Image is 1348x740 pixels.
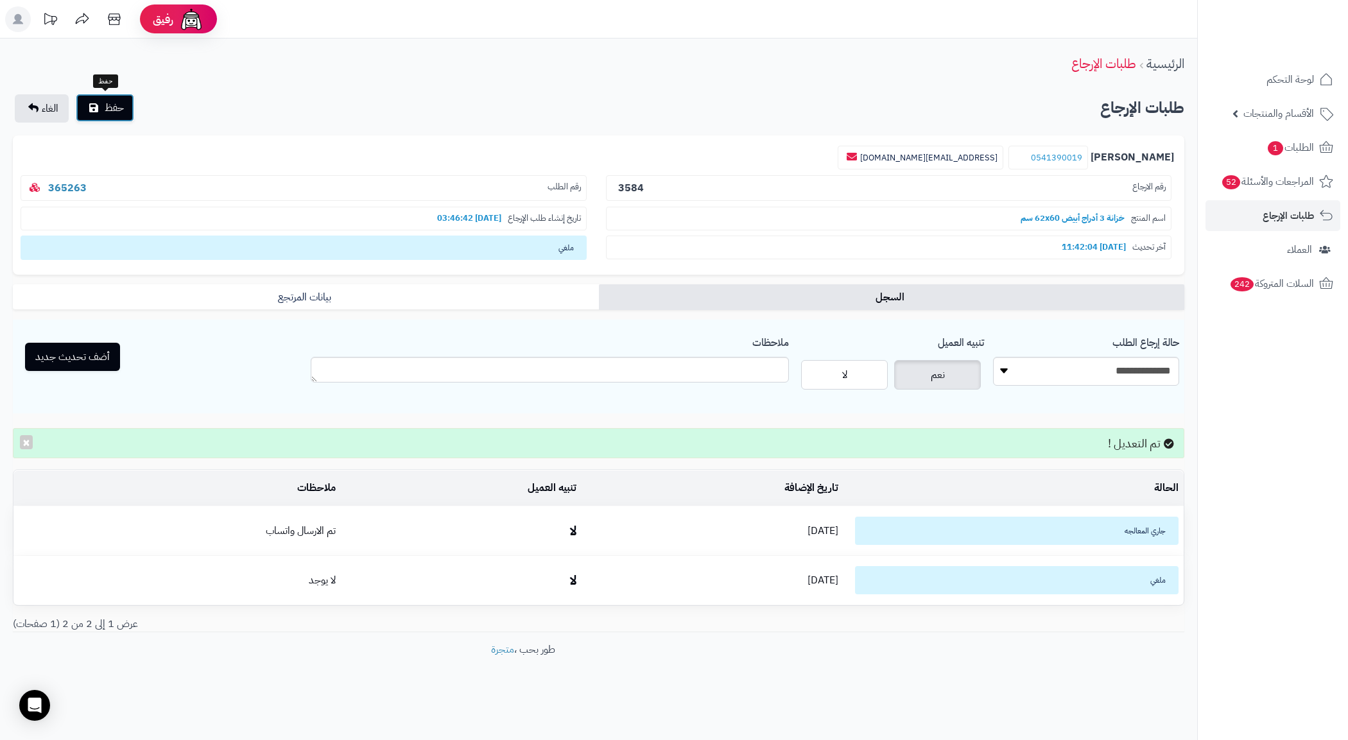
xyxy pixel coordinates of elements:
td: الحالة [843,470,1184,506]
span: 1 [1268,141,1283,155]
span: الأقسام والمنتجات [1243,105,1314,123]
a: بيانات المرتجع [13,284,599,310]
button: أضف تحديث جديد [25,343,120,371]
a: الرئيسية [1146,54,1184,73]
span: رقم الطلب [548,181,581,196]
b: [DATE] 03:46:42 [431,212,508,224]
span: لا [842,367,847,383]
label: تنبيه العميل [938,330,984,350]
a: الغاء [15,94,69,123]
button: × [20,435,33,449]
a: طلبات الإرجاع [1071,54,1136,73]
a: [EMAIL_ADDRESS][DOMAIN_NAME] [860,151,998,164]
span: ملغي [21,236,587,260]
span: طلبات الإرجاع [1263,207,1314,225]
span: 52 [1222,175,1240,189]
td: تنبيه العميل [341,470,582,506]
a: متجرة [491,642,514,657]
h2: طلبات الإرجاع [1100,95,1184,121]
span: تاريخ إنشاء طلب الإرجاع [508,212,581,225]
span: لوحة التحكم [1266,71,1314,89]
span: السلات المتروكة [1229,275,1314,293]
td: [DATE] [582,556,843,605]
button: حفظ [76,94,134,122]
a: المراجعات والأسئلة52 [1205,166,1340,197]
span: رقم الارجاع [1132,181,1166,196]
a: الطلبات1 [1205,132,1340,163]
b: 3584 [618,180,644,196]
label: حالة إرجاع الطلب [1112,330,1179,350]
span: اسم المنتج [1131,212,1166,225]
span: المراجعات والأسئلة [1221,173,1314,191]
span: 242 [1231,277,1254,291]
td: تم الارسال واتساب [13,506,341,555]
label: ملاحظات [752,330,789,350]
span: العملاء [1287,241,1312,259]
div: Open Intercom Messenger [19,690,50,721]
div: عرض 1 إلى 2 من 2 (1 صفحات) [3,617,599,632]
span: حفظ [105,100,124,116]
span: نعم [931,367,945,383]
b: خزانة 3 أدراج أبيض ‎62x60 سم‏ [1014,212,1131,224]
span: ملغي [855,566,1179,594]
span: آخر تحديث [1132,241,1166,254]
b: [PERSON_NAME] [1091,150,1174,165]
span: جاري المعالجه [855,517,1179,545]
td: ملاحظات [13,470,341,506]
td: لا يوجد [13,556,341,605]
a: تحديثات المنصة [34,6,66,35]
img: ai-face.png [178,6,204,32]
b: لا [570,521,576,540]
b: [DATE] 11:42:04 [1055,241,1132,253]
a: السجل [599,284,1185,310]
div: تم التعديل ! [13,428,1184,459]
a: السلات المتروكة242 [1205,268,1340,299]
b: لا [570,571,576,590]
td: [DATE] [582,506,843,555]
a: 365263 [48,180,87,196]
span: رفيق [153,12,173,27]
span: الطلبات [1266,139,1314,157]
div: حفظ [93,74,118,89]
a: طلبات الإرجاع [1205,200,1340,231]
a: العملاء [1205,234,1340,265]
span: الغاء [42,101,58,116]
a: 0541390019 [1031,151,1082,164]
a: لوحة التحكم [1205,64,1340,95]
td: تاريخ الإضافة [582,470,843,506]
